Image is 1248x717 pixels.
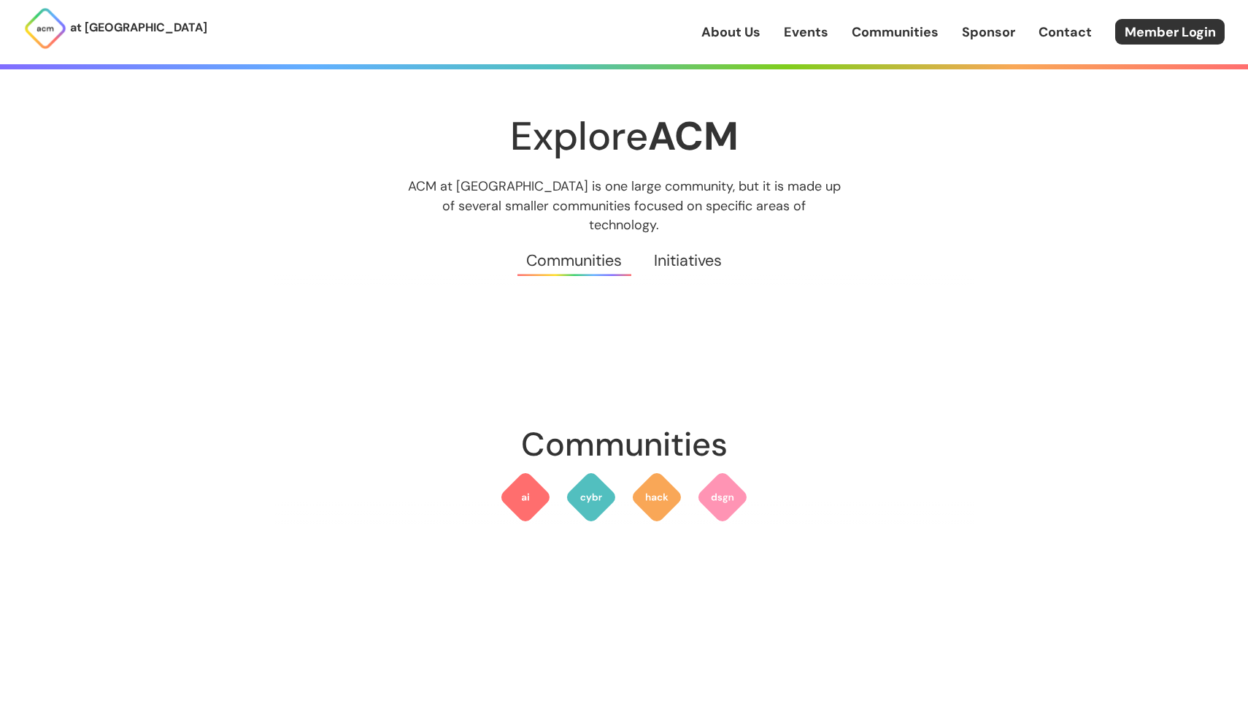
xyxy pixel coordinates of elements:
[23,7,67,50] img: ACM Logo
[784,23,828,42] a: Events
[499,471,552,524] img: ACM AI
[70,18,207,37] p: at [GEOGRAPHIC_DATA]
[852,23,939,42] a: Communities
[394,177,854,234] p: ACM at [GEOGRAPHIC_DATA] is one large community, but it is made up of several smaller communities...
[962,23,1015,42] a: Sponsor
[565,471,617,524] img: ACM Cyber
[1115,19,1225,45] a: Member Login
[648,110,739,162] strong: ACM
[1039,23,1092,42] a: Contact
[696,471,749,524] img: ACM Design
[274,418,974,471] h2: Communities
[701,23,760,42] a: About Us
[631,471,683,524] img: ACM Hack
[638,234,737,287] a: Initiatives
[23,7,207,50] a: at [GEOGRAPHIC_DATA]
[511,234,638,287] a: Communities
[274,115,974,158] h1: Explore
